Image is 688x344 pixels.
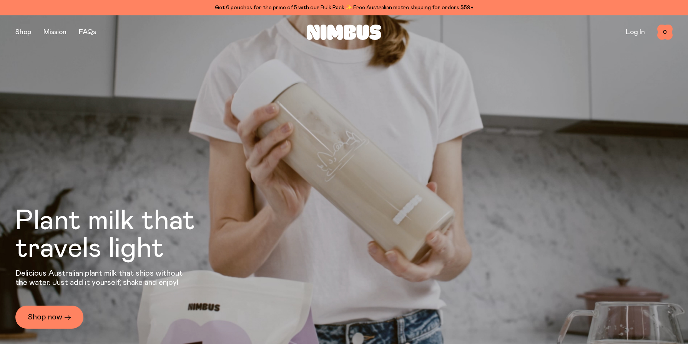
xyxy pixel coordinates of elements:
a: Log In [626,29,645,36]
a: FAQs [79,29,96,36]
a: Shop now → [15,306,83,329]
p: Delicious Australian plant milk that ships without the water. Just add it yourself, shake and enjoy! [15,269,188,287]
button: 0 [657,25,673,40]
h1: Plant milk that travels light [15,207,237,263]
a: Mission [43,29,66,36]
div: Get 6 pouches for the price of 5 with our Bulk Pack ✨ Free Australian metro shipping for orders $59+ [15,3,673,12]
